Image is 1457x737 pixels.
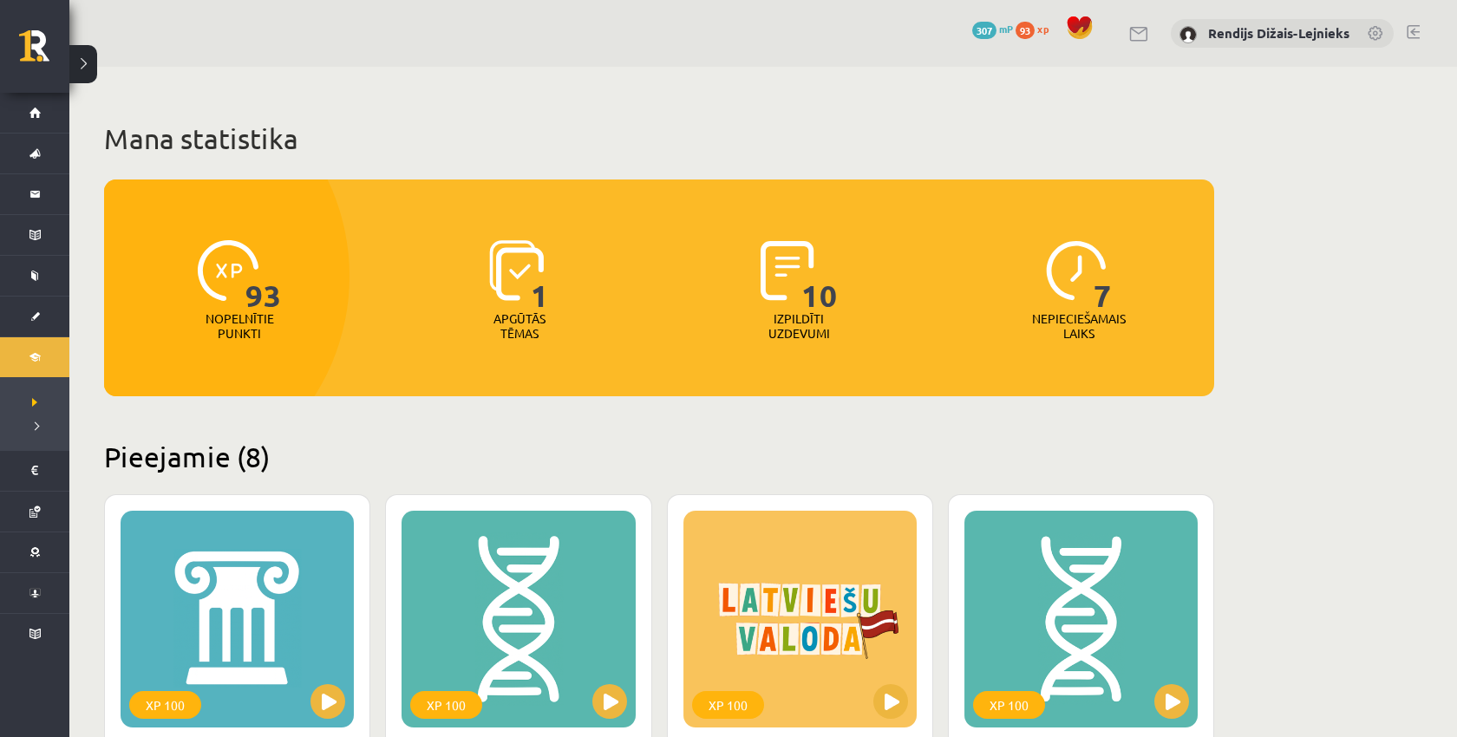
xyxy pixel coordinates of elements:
[1046,240,1107,301] img: icon-clock-7be60019b62300814b6bd22b8e044499b485619524d84068768e800edab66f18.svg
[761,240,814,301] img: icon-completed-tasks-ad58ae20a441b2904462921112bc710f1caf180af7a3daa7317a5a94f2d26646.svg
[1032,311,1126,341] p: Nepieciešamais laiks
[19,30,69,74] a: Rīgas 1. Tālmācības vidusskola
[104,121,1214,156] h1: Mana statistika
[531,240,549,311] span: 1
[692,691,764,719] div: XP 100
[801,240,838,311] span: 10
[245,240,282,311] span: 93
[1179,26,1197,43] img: Rendijs Dižais-Lejnieks
[104,440,1214,473] h2: Pieejamie (8)
[1037,22,1049,36] span: xp
[999,22,1013,36] span: mP
[206,311,274,341] p: Nopelnītie punkti
[1016,22,1057,36] a: 93 xp
[129,691,201,719] div: XP 100
[973,691,1045,719] div: XP 100
[1208,24,1349,42] a: Rendijs Dižais-Lejnieks
[489,240,544,301] img: icon-learned-topics-4a711ccc23c960034f471b6e78daf4a3bad4a20eaf4de84257b87e66633f6470.svg
[410,691,482,719] div: XP 100
[1016,22,1035,39] span: 93
[1094,240,1112,311] span: 7
[765,311,833,341] p: Izpildīti uzdevumi
[486,311,553,341] p: Apgūtās tēmas
[972,22,1013,36] a: 307 mP
[198,240,258,301] img: icon-xp-0682a9bc20223a9ccc6f5883a126b849a74cddfe5390d2b41b4391c66f2066e7.svg
[972,22,996,39] span: 307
